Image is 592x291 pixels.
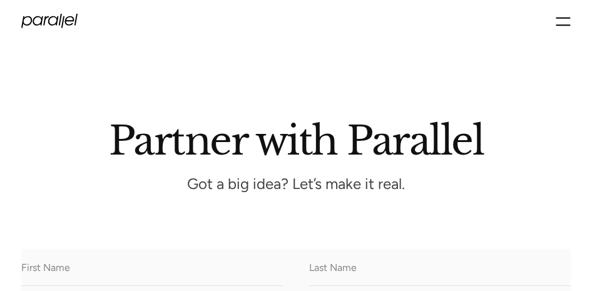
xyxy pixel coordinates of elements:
input: First Name [21,252,283,286]
h2: Partner with Parallel [21,122,571,155]
p: Got a big idea? Let’s make it real. [108,178,484,189]
input: Last Name [309,252,571,286]
div: menu [556,10,571,32]
a: home [21,14,78,28]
